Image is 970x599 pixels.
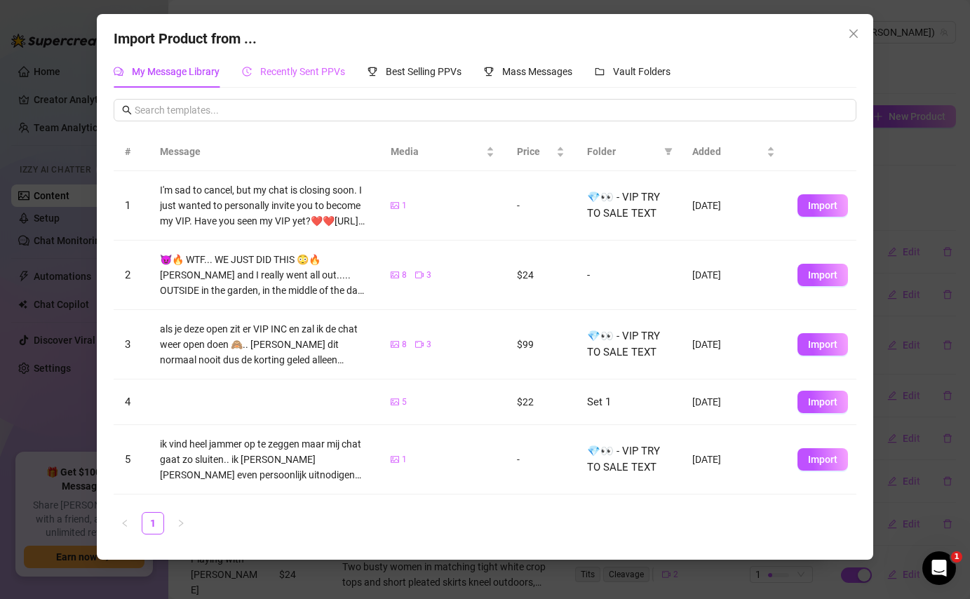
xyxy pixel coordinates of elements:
[797,391,848,413] button: Import
[797,264,848,286] button: Import
[661,141,675,162] span: filter
[587,269,590,281] span: -
[842,22,865,45] button: Close
[177,519,185,527] span: right
[415,340,424,349] span: video-camera
[125,453,130,466] span: 5
[391,144,483,159] span: Media
[125,396,130,408] span: 4
[170,512,192,534] li: Next Page
[506,241,576,310] td: $24
[517,144,553,159] span: Price
[484,67,494,76] span: trophy
[664,147,673,156] span: filter
[506,133,576,171] th: Price
[391,271,399,279] span: picture
[797,333,848,356] button: Import
[951,551,962,563] span: 1
[595,67,605,76] span: folder
[160,252,368,298] div: 😈🔥 WTF... WE JUST DID THIS 😳🔥 [PERSON_NAME] and I really went all out..... OUTSIDE in the garden,...
[402,199,407,213] span: 1
[587,191,660,220] span: 💎👀 - VIP TRY TO SALE TEXT
[170,512,192,534] button: right
[391,201,399,210] span: picture
[797,448,848,471] button: Import
[426,269,431,282] span: 3
[681,425,786,494] td: [DATE]
[122,105,132,115] span: search
[402,338,407,351] span: 8
[681,241,786,310] td: [DATE]
[415,271,424,279] span: video-camera
[114,30,257,47] span: Import Product from ...
[506,171,576,241] td: -
[125,199,130,212] span: 1
[506,310,576,379] td: $99
[260,66,345,77] span: Recently Sent PPVs
[160,182,368,229] div: I'm sad to cancel, but my chat is closing soon. I just wanted to personally invite you to become ...
[368,67,377,76] span: trophy
[587,330,660,359] span: 💎👀 - VIP TRY TO SALE TEXT
[149,133,379,171] th: Message
[808,200,837,211] span: Import
[681,379,786,425] td: [DATE]
[135,102,847,118] input: Search templates...
[114,512,136,534] li: Previous Page
[160,321,368,368] div: als je deze open zit er VIP INC en zal ik de chat weer open doen 🙈.. [PERSON_NAME] dit normaal no...
[114,512,136,534] button: left
[797,194,848,217] button: Import
[587,144,659,159] span: Folder
[506,425,576,494] td: -
[142,513,163,534] a: 1
[587,396,611,408] span: Set 1
[681,494,786,564] td: [DATE]
[391,398,399,406] span: picture
[125,338,130,351] span: 3
[132,66,220,77] span: My Message Library
[506,379,576,425] td: $22
[502,66,572,77] span: Mass Messages
[426,338,431,351] span: 3
[587,445,660,474] span: 💎👀 - VIP TRY TO SALE TEXT
[402,396,407,409] span: 5
[808,339,837,350] span: Import
[114,133,149,171] th: #
[808,454,837,465] span: Import
[808,396,837,408] span: Import
[121,519,129,527] span: left
[681,171,786,241] td: [DATE]
[379,133,506,171] th: Media
[160,436,368,483] div: ik vind heel jammer op te zeggen maar mij chat gaat zo sluiten.. ik [PERSON_NAME] [PERSON_NAME] e...
[142,512,164,534] li: 1
[114,67,123,76] span: comment
[242,67,252,76] span: history
[681,310,786,379] td: [DATE]
[613,66,671,77] span: Vault Folders
[681,133,786,171] th: Added
[125,269,130,281] span: 2
[391,340,399,349] span: picture
[808,269,837,281] span: Import
[506,494,576,564] td: $99
[391,455,399,464] span: picture
[402,269,407,282] span: 8
[692,144,764,159] span: Added
[842,28,865,39] span: Close
[922,551,956,585] iframe: Intercom live chat
[386,66,462,77] span: Best Selling PPVs
[402,453,407,466] span: 1
[848,28,859,39] span: close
